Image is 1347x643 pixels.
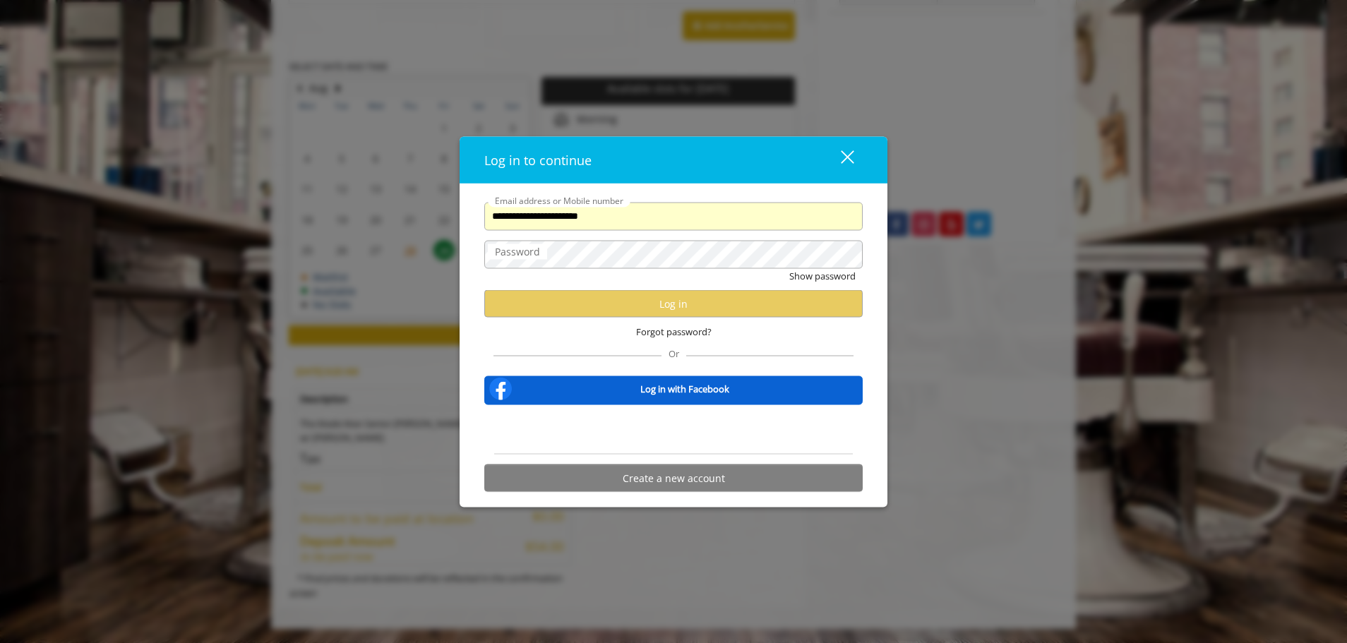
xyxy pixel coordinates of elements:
input: Password [484,240,863,268]
label: Email address or Mobile number [488,193,630,207]
button: Show password [789,268,856,283]
span: Log in to continue [484,151,592,168]
iframe: Sign in with Google Button [602,414,746,445]
b: Log in with Facebook [640,381,729,396]
input: Email address or Mobile number [484,202,863,230]
button: close dialog [815,145,863,174]
img: facebook-logo [486,375,515,403]
span: Or [661,347,686,360]
label: Password [488,244,547,259]
span: Forgot password? [636,325,712,339]
button: Log in [484,290,863,318]
button: Create a new account [484,464,863,492]
div: close dialog [825,149,853,170]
